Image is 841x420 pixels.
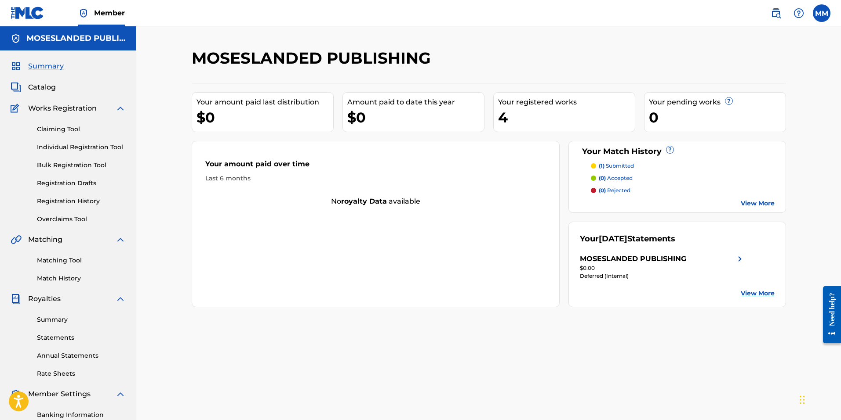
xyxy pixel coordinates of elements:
iframe: Chat Widget [797,378,841,420]
img: Works Registration [11,103,22,114]
span: Summary [28,61,64,72]
a: MOSESLANDED PUBLISHINGright chevron icon$0.00Deferred (Internal) [580,254,745,280]
img: Member Settings [11,389,21,399]
a: (1) submitted [591,162,775,170]
img: help [794,8,804,18]
div: Your pending works [649,97,786,108]
div: Help [790,4,808,22]
span: Royalties [28,294,61,304]
div: No available [192,196,560,207]
a: Bulk Registration Tool [37,161,126,170]
div: Drag [800,387,805,413]
img: search [771,8,781,18]
p: accepted [599,174,633,182]
span: ? [725,97,732,104]
a: Registration History [37,197,126,206]
span: Catalog [28,82,56,93]
a: Banking Information [37,410,126,420]
a: Statements [37,333,126,342]
div: Deferred (Internal) [580,272,745,280]
div: $0 [197,108,333,127]
p: submitted [599,162,634,170]
a: Summary [37,315,126,324]
a: Registration Drafts [37,179,126,188]
span: Member Settings [28,389,91,399]
div: Your amount paid over time [205,159,546,174]
span: Member [94,8,125,18]
a: Annual Statements [37,351,126,360]
strong: royalty data [341,197,387,205]
div: Your Match History [580,146,775,158]
img: right chevron icon [735,254,745,264]
img: Top Rightsholder [78,8,89,18]
a: View More [741,199,775,208]
img: Catalog [11,82,21,93]
div: Last 6 months [205,174,546,183]
a: Individual Registration Tool [37,143,126,152]
img: expand [115,234,126,245]
a: CatalogCatalog [11,82,56,93]
a: Public Search [767,4,785,22]
div: Your amount paid last distribution [197,97,333,108]
a: Match History [37,274,126,283]
div: Your Statements [580,233,675,245]
a: (0) rejected [591,187,775,194]
a: Claiming Tool [37,125,126,134]
img: Matching [11,234,22,245]
div: User Menu [813,4,830,22]
h2: MOSESLANDED PUBLISHING [192,48,435,68]
span: Works Registration [28,103,97,114]
img: Royalties [11,294,21,304]
img: MLC Logo [11,7,44,19]
div: MOSESLANDED PUBLISHING [580,254,686,264]
a: SummarySummary [11,61,64,72]
a: Matching Tool [37,256,126,265]
img: expand [115,294,126,304]
span: [DATE] [599,234,627,244]
a: (0) accepted [591,174,775,182]
span: Matching [28,234,62,245]
span: (0) [599,187,606,194]
img: expand [115,103,126,114]
div: $0 [347,108,484,127]
div: Your registered works [498,97,635,108]
div: Amount paid to date this year [347,97,484,108]
h5: MOSESLANDED PUBLISHING [26,33,126,43]
img: Summary [11,61,21,72]
iframe: Resource Center [816,279,841,350]
div: 4 [498,108,635,127]
span: (0) [599,175,606,181]
a: Overclaims Tool [37,215,126,224]
a: View More [741,289,775,298]
img: expand [115,389,126,399]
img: Accounts [11,33,21,44]
div: $0.00 [580,264,745,272]
p: rejected [599,187,630,194]
span: ? [666,146,674,153]
span: (1) [599,162,604,169]
div: 0 [649,108,786,127]
a: Rate Sheets [37,369,126,378]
